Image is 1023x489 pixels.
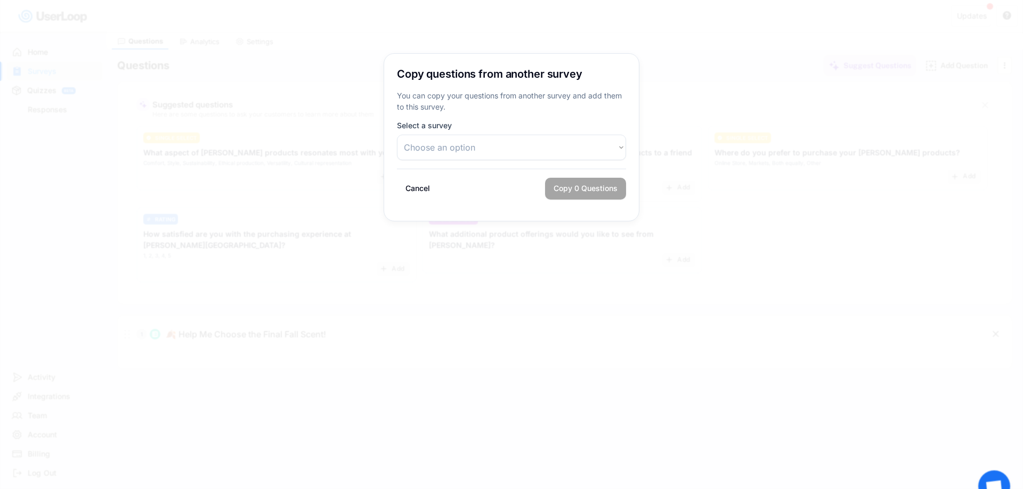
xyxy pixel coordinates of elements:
[397,90,626,112] div: You can copy your questions from another survey and add them to this survey.
[397,178,439,200] button: Cancel
[397,121,452,130] div: Select a survey
[397,67,582,81] h4: Copy questions from another survey
[545,178,626,200] button: Copy 0 Questions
